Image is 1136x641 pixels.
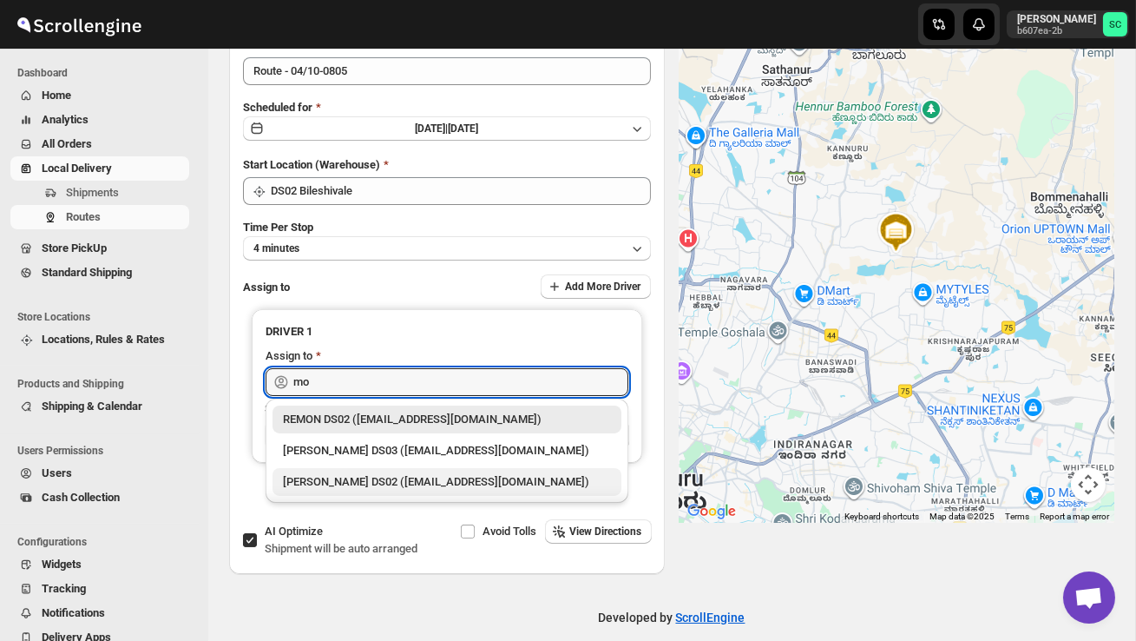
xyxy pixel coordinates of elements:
div: REMON DS02 ([EMAIL_ADDRESS][DOMAIN_NAME]) [283,411,611,428]
span: All Orders [42,137,92,150]
span: Avoid Tolls [483,525,536,538]
li: Mohim uddin DS03 (veyanal843@bizmud.com) [266,433,628,465]
div: Assign to [266,347,312,365]
button: Tracking [10,577,189,601]
span: Scheduled for [243,101,312,114]
p: b607ea-2b [1017,26,1096,36]
div: Open chat [1063,572,1115,624]
span: Store PickUp [42,241,107,254]
div: [PERSON_NAME] DS03 ([EMAIL_ADDRESS][DOMAIN_NAME]) [283,442,611,459]
a: Report a map error [1040,512,1109,521]
span: Users [42,466,72,479]
span: Local Delivery [42,162,112,175]
span: Routes [66,210,101,223]
a: Terms (opens in new tab) [1005,512,1029,521]
button: 4 minutes [243,236,651,261]
button: View Directions [545,519,652,544]
span: Users Permissions [17,444,196,458]
button: Cash Collection [10,486,189,510]
span: Cash Collection [42,491,120,504]
span: Home [42,89,71,102]
img: Google [683,500,740,523]
p: Developed by [599,609,745,626]
span: [DATE] | [416,122,449,135]
span: Widgets [42,558,82,571]
span: Shipments [66,186,119,199]
span: Shipping & Calendar [42,400,142,413]
span: Notifications [42,606,105,619]
button: Map camera controls [1071,467,1106,502]
input: Search location [271,177,651,205]
li: MOSTUFA DS02 (laget84182@euleina.com) [266,465,628,496]
h3: DRIVER 1 [266,323,628,340]
span: Standard Shipping [42,266,132,279]
button: Widgets [10,552,189,577]
span: Dashboard [17,66,196,80]
button: Locations, Rules & Rates [10,327,189,352]
span: Shipment will be auto arranged [265,542,417,555]
a: ScrollEngine [676,611,745,624]
button: Add More Driver [541,274,651,299]
p: [PERSON_NAME] [1017,12,1096,26]
span: Sanjay chetri [1103,12,1127,36]
li: REMON DS02 (kesame7468@btcours.com) [266,406,628,433]
span: Map data ©2025 [929,512,995,521]
button: Users [10,461,189,486]
button: Home [10,83,189,108]
img: ScrollEngine [14,3,144,46]
input: Search assignee [293,368,628,396]
span: 4 minutes [253,241,299,255]
span: Time Per Stop [243,221,313,234]
span: Store Locations [17,310,196,324]
div: All Route Options [229,23,665,519]
button: Shipping & Calendar [10,394,189,419]
text: SC [1109,19,1121,30]
button: Notifications [10,601,189,625]
button: All Orders [10,132,189,156]
button: Routes [10,205,189,229]
span: Analytics [42,113,89,126]
div: [PERSON_NAME] DS02 ([EMAIL_ADDRESS][DOMAIN_NAME]) [283,473,611,491]
button: User menu [1007,10,1129,38]
span: Products and Shipping [17,377,196,391]
span: Locations, Rules & Rates [42,333,165,346]
button: Shipments [10,181,189,205]
input: Eg: Bengaluru Route [243,57,651,85]
button: [DATE]|[DATE] [243,116,651,141]
span: Add More Driver [565,280,640,294]
span: Start Location (Warehouse) [243,158,380,171]
span: [DATE] [449,122,479,135]
span: Configurations [17,535,196,549]
span: View Directions [569,525,641,539]
button: Analytics [10,108,189,132]
a: Open this area in Google Maps (opens a new window) [683,500,740,523]
span: Tracking [42,582,86,595]
span: Assign to [243,281,290,294]
span: AI Optimize [265,525,323,538]
button: Keyboard shortcuts [844,511,919,523]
